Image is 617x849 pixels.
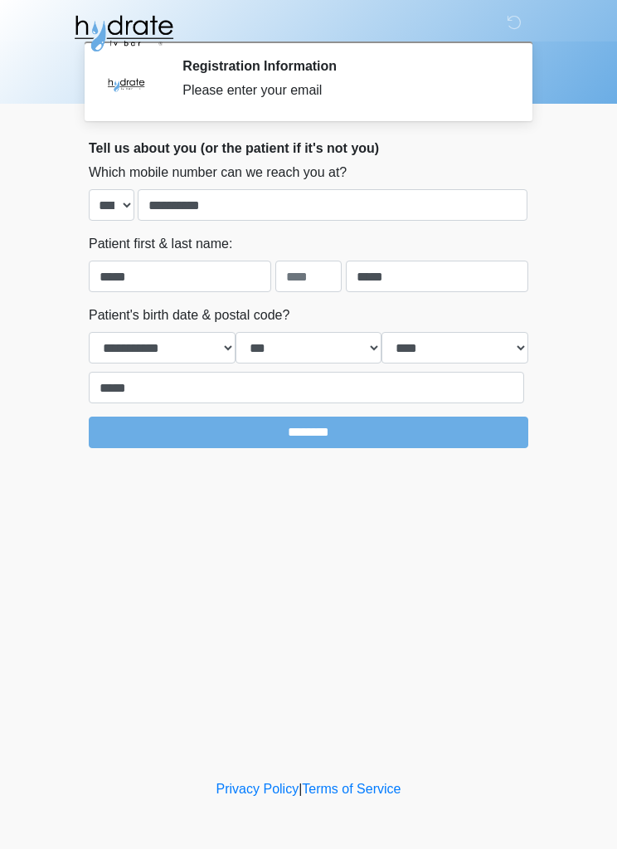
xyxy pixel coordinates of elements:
[89,305,289,325] label: Patient's birth date & postal code?
[302,782,401,796] a: Terms of Service
[299,782,302,796] a: |
[89,234,232,254] label: Patient first & last name:
[216,782,299,796] a: Privacy Policy
[101,58,151,108] img: Agent Avatar
[89,140,528,156] h2: Tell us about you (or the patient if it's not you)
[182,81,503,100] div: Please enter your email
[72,12,175,54] img: Hydrate IV Bar - Glendale Logo
[89,163,347,183] label: Which mobile number can we reach you at?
